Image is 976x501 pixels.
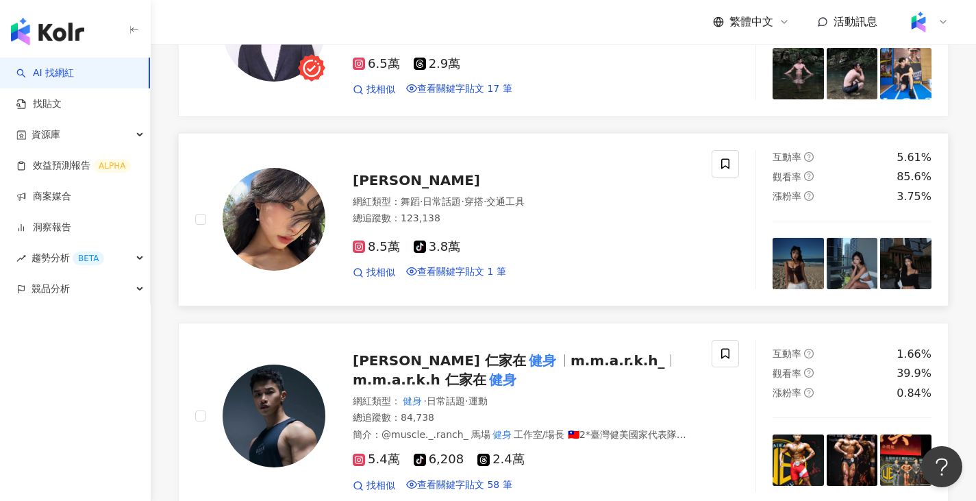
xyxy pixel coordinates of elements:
a: searchAI 找網紅 [16,66,74,80]
span: [PERSON_NAME] 仁家在 [353,352,526,369]
a: 找相似 [353,83,395,97]
span: 互動率 [773,348,801,359]
span: 8.5萬 [353,240,400,254]
span: 找相似 [366,83,395,97]
span: 運動 [468,395,488,406]
span: 6.5萬 [353,57,400,71]
span: question-circle [804,349,814,358]
span: 穿搭 [464,196,484,207]
span: 2.9萬 [414,57,461,71]
mark: 健身 [490,427,514,442]
img: post-image [827,48,878,99]
span: 找相似 [366,266,395,280]
span: 日常話題 [427,395,465,406]
span: 交通工具 [486,196,525,207]
span: 觀看率 [773,171,801,182]
span: 互動率 [773,151,801,162]
img: post-image [880,435,931,486]
mark: 健身 [526,350,559,371]
span: 查看關鍵字貼文 58 筆 [417,479,512,490]
span: question-circle [804,152,814,162]
div: 0.84% [897,386,931,401]
div: BETA [73,252,104,265]
img: logo [11,18,84,45]
span: 觀看率 [773,368,801,379]
span: @muscle._.ranch_ 馬場 [381,429,490,440]
div: 5.61% [897,150,931,165]
span: 舞蹈 [401,196,420,207]
div: 總追蹤數 ： 84,738 [353,411,695,425]
span: m.m.a.r.k.h 仁家在 [353,371,486,388]
a: 查看關鍵字貼文 58 筆 [406,479,512,493]
a: 找相似 [353,479,395,493]
div: 總追蹤數 ： 123,138 [353,212,695,225]
span: 趨勢分析 [32,243,104,273]
span: 活動訊息 [834,15,877,28]
span: · [465,395,468,406]
img: KOL Avatar [223,365,325,467]
img: post-image [827,435,878,486]
span: 資源庫 [32,119,60,150]
img: post-image [827,238,878,289]
a: KOL Avatar[PERSON_NAME]網紅類型：舞蹈·日常話題·穿搭·交通工具總追蹤數：123,1388.5萬3.8萬找相似查看關鍵字貼文 1 筆互動率question-circle5.... [178,133,949,306]
div: 85.6% [897,169,931,184]
img: post-image [880,238,931,289]
span: question-circle [804,171,814,181]
div: 39.9% [897,366,931,381]
span: question-circle [804,191,814,201]
span: rise [16,254,26,263]
div: 1.66% [897,347,931,362]
a: 查看關鍵字貼文 1 筆 [406,266,506,280]
iframe: Help Scout Beacon - Open [921,446,962,487]
span: m.m.a.r.k.h_ [571,352,665,369]
span: · [420,196,423,207]
span: 3.8萬 [414,240,461,254]
span: · [424,395,427,406]
img: post-image [773,238,824,289]
a: 找貼文 [16,97,62,111]
a: 商案媒合 [16,190,71,204]
span: 工作室/場長 🇹🇼2*臺灣健美國家代表隊🇯🇵世界盃 🇹🇼WNBFBBPro / 🇭🇰MPPro 雙項職業選手 🏆CTBBF形體全場冠軍 🇰🇷NABBA運模 4th @aroa [353,429,688,467]
span: 查看關鍵字貼文 17 筆 [417,83,512,94]
img: post-image [773,435,824,486]
mark: 健身 [401,393,424,408]
a: 找相似 [353,266,395,280]
span: · [484,196,486,207]
span: · [461,196,464,207]
img: KOL Avatar [223,168,325,271]
mark: 健身 [486,369,519,391]
span: 5.4萬 [353,452,400,467]
img: Kolr%20app%20icon%20%281%29.png [905,9,931,35]
img: post-image [880,48,931,99]
span: 6,208 [414,452,464,467]
span: 漲粉率 [773,387,801,398]
span: 2.4萬 [477,452,525,467]
img: post-image [773,48,824,99]
span: question-circle [804,368,814,378]
span: 查看關鍵字貼文 1 筆 [417,266,506,277]
span: question-circle [804,388,814,398]
div: 網紅類型 ： [353,395,695,408]
a: 洞察報告 [16,221,71,234]
span: 競品分析 [32,273,70,304]
span: 找相似 [366,479,395,493]
span: [PERSON_NAME] [353,172,480,188]
span: 日常話題 [423,196,461,207]
span: 繁體中文 [729,14,773,29]
div: 網紅類型 ： [353,195,695,209]
a: 效益預測報告ALPHA [16,159,131,173]
span: 漲粉率 [773,191,801,201]
a: 查看關鍵字貼文 17 筆 [406,83,512,97]
div: 3.75% [897,189,931,204]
